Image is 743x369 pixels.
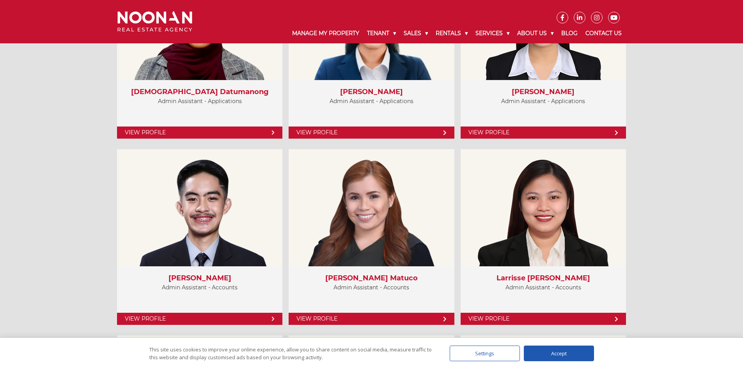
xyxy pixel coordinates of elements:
a: View Profile [289,127,454,139]
a: Blog [557,23,582,43]
p: Admin Assistant - Accounts [468,283,618,292]
img: Noonan Real Estate Agency [117,11,192,32]
a: About Us [513,23,557,43]
h3: Larrisse [PERSON_NAME] [468,274,618,283]
a: View Profile [289,313,454,325]
a: View Profile [461,127,626,139]
a: Rentals [432,23,472,43]
a: Services [472,23,513,43]
h3: [PERSON_NAME] [468,88,618,96]
a: Sales [400,23,432,43]
div: This site uses cookies to improve your online experience, allow you to share content on social me... [149,346,434,361]
h3: [PERSON_NAME] [296,88,446,96]
p: Admin Assistant - Accounts [125,283,275,292]
p: Admin Assistant - Applications [296,96,446,106]
a: View Profile [461,313,626,325]
h3: [DEMOGRAPHIC_DATA] Datumanong [125,88,275,96]
a: View Profile [117,127,282,139]
p: Admin Assistant - Applications [468,96,618,106]
p: Admin Assistant - Accounts [296,283,446,292]
div: Settings [450,346,520,361]
h3: [PERSON_NAME] Matuco [296,274,446,283]
a: View Profile [117,313,282,325]
a: Tenant [363,23,400,43]
div: Accept [524,346,594,361]
h3: [PERSON_NAME] [125,274,275,283]
a: Manage My Property [288,23,363,43]
p: Admin Assistant - Applications [125,96,275,106]
a: Contact Us [582,23,626,43]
